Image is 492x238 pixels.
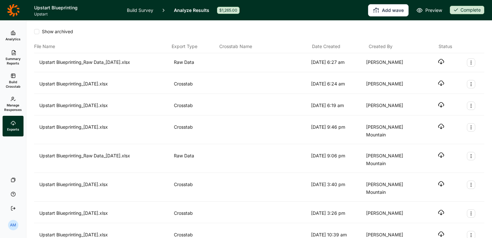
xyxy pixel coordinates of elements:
[366,181,419,196] div: [PERSON_NAME] Mountain
[8,220,18,230] div: AM
[467,102,475,110] button: Export Actions
[366,209,419,218] div: [PERSON_NAME]
[174,80,218,88] div: Crosstab
[174,209,218,218] div: Crosstab
[39,28,73,35] span: Show archived
[34,43,169,50] div: File Name
[311,58,364,67] div: [DATE] 6:27 am
[416,6,442,14] a: Preview
[312,43,366,50] div: Date Created
[39,80,171,88] div: Upstart Blueprinting_[DATE].xlsx
[438,231,444,237] button: Download file
[450,6,484,14] div: Complete
[438,102,444,108] button: Download file
[311,181,364,196] div: [DATE] 3:40 pm
[39,102,171,110] div: Upstart Blueprinting_[DATE].xlsx
[5,80,21,89] span: Build Crosstab
[39,152,171,167] div: Upstart Blueprinting_Raw Data_[DATE].xlsx
[366,102,419,110] div: [PERSON_NAME]
[438,123,444,130] button: Download file
[438,209,444,216] button: Download file
[438,58,444,65] button: Download file
[174,181,218,196] div: Crosstab
[34,12,119,17] span: Upstart
[311,102,364,110] div: [DATE] 6:19 am
[39,181,171,196] div: Upstart Blueprinting_[DATE].xlsx
[311,152,364,167] div: [DATE] 9:06 pm
[467,181,475,189] button: Export Actions
[3,116,24,136] a: Exports
[3,25,24,46] a: Analytics
[467,123,475,132] button: Export Actions
[39,58,171,67] div: Upstart Blueprinting_Raw Data_[DATE].xlsx
[438,152,444,158] button: Download file
[3,69,24,93] a: Build Crosstab
[467,80,475,88] button: Export Actions
[467,152,475,160] button: Export Actions
[3,46,24,69] a: Summary Reports
[7,127,19,132] span: Exports
[311,209,364,218] div: [DATE] 3:26 pm
[366,152,419,167] div: [PERSON_NAME] Mountain
[425,6,442,14] span: Preview
[219,43,309,50] div: Crosstab Name
[439,43,452,50] div: Status
[174,123,218,139] div: Crosstab
[39,123,171,139] div: Upstart Blueprinting_[DATE].xlsx
[172,43,217,50] div: Export Type
[438,181,444,187] button: Download file
[174,152,218,167] div: Raw Data
[311,123,364,139] div: [DATE] 9:46 pm
[174,58,218,67] div: Raw Data
[438,80,444,86] button: Download file
[4,103,22,112] span: Manage Responses
[366,80,419,88] div: [PERSON_NAME]
[39,209,171,218] div: Upstart Blueprinting_[DATE].xlsx
[5,56,21,65] span: Summary Reports
[467,58,475,67] button: Export Actions
[217,7,240,14] div: $1,265.00
[450,6,484,15] button: Complete
[366,58,419,67] div: [PERSON_NAME]
[3,93,24,116] a: Manage Responses
[369,43,423,50] div: Created By
[368,4,409,16] button: Add wave
[366,123,419,139] div: [PERSON_NAME] Mountain
[311,80,364,88] div: [DATE] 6:24 am
[467,209,475,218] button: Export Actions
[5,37,21,41] span: Analytics
[34,4,119,12] h1: Upstart Blueprinting
[174,102,218,110] div: Crosstab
